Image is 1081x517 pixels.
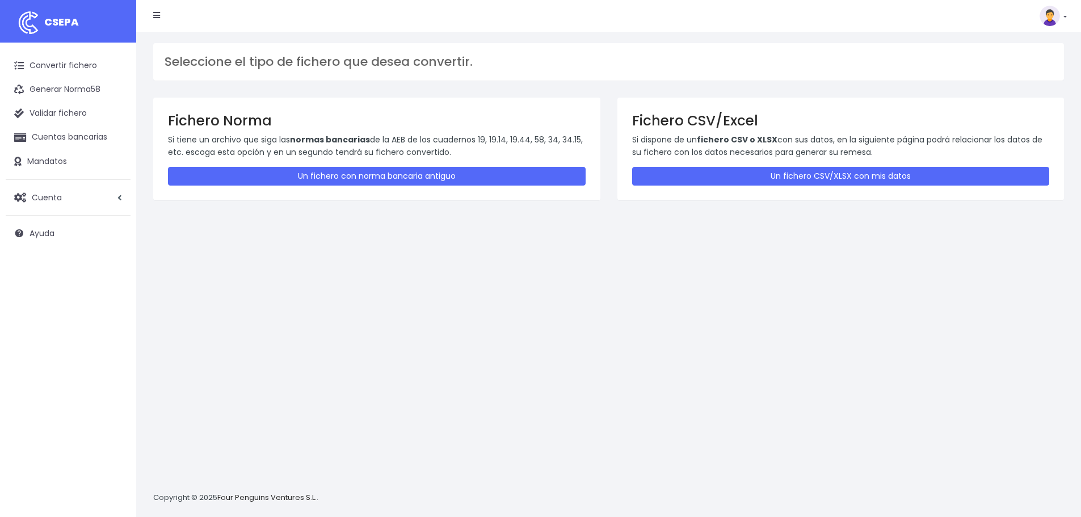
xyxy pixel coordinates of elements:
[6,150,131,174] a: Mandatos
[6,186,131,209] a: Cuenta
[44,15,79,29] span: CSEPA
[14,9,43,37] img: logo
[290,134,370,145] strong: normas bancarias
[1040,6,1060,26] img: profile
[30,228,54,239] span: Ayuda
[697,134,777,145] strong: fichero CSV o XLSX
[153,492,318,504] p: Copyright © 2025 .
[217,492,317,503] a: Four Penguins Ventures S.L.
[165,54,1053,69] h3: Seleccione el tipo de fichero que desea convertir.
[632,133,1050,159] p: Si dispone de un con sus datos, en la siguiente página podrá relacionar los datos de su fichero c...
[32,191,62,203] span: Cuenta
[6,125,131,149] a: Cuentas bancarias
[632,167,1050,186] a: Un fichero CSV/XLSX con mis datos
[632,112,1050,129] h3: Fichero CSV/Excel
[6,221,131,245] a: Ayuda
[168,133,586,159] p: Si tiene un archivo que siga las de la AEB de los cuadernos 19, 19.14, 19.44, 58, 34, 34.15, etc....
[168,112,586,129] h3: Fichero Norma
[6,78,131,102] a: Generar Norma58
[168,167,586,186] a: Un fichero con norma bancaria antiguo
[6,102,131,125] a: Validar fichero
[6,54,131,78] a: Convertir fichero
